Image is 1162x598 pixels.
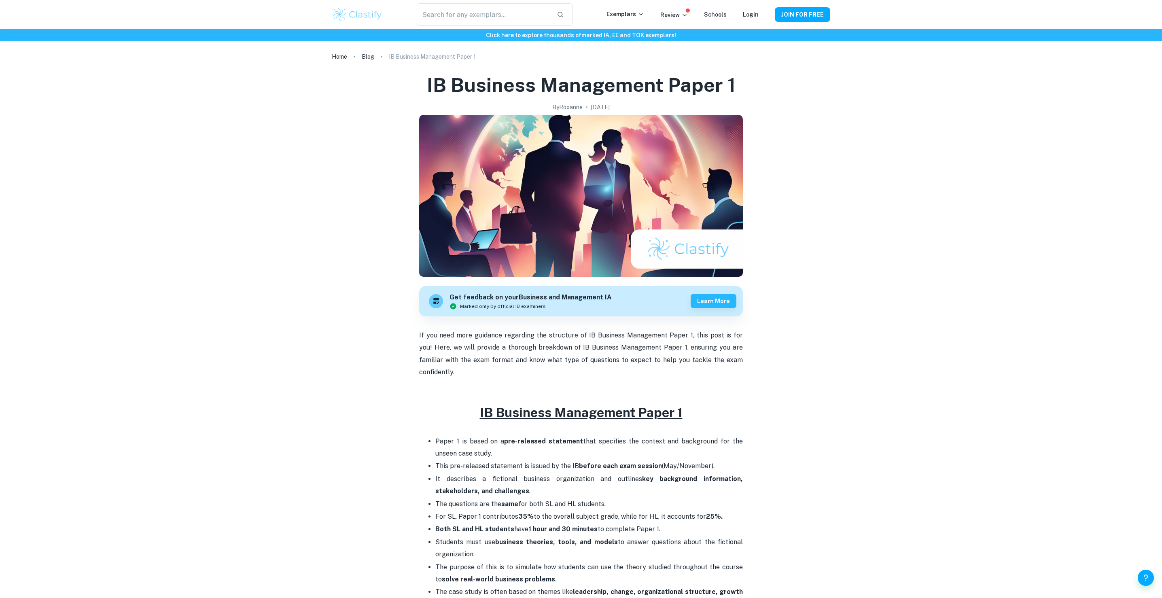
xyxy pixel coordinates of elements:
button: JOIN FOR FREE [775,7,830,22]
strong: pre-released statement [504,437,583,445]
p: have to complete Paper 1. [435,523,743,535]
strong: before each exam session [579,462,662,470]
p: The questions are the for both SL and HL students. [435,498,743,510]
strong: 35% [518,513,534,520]
p: Exemplars [606,10,644,19]
h6: Get feedback on your Business and Management IA [450,293,612,303]
u: IB Business Management Paper 1 [480,405,683,420]
strong: same [501,500,518,508]
p: Paper 1 is based on a that specifies the context and background for the unseen case study. [435,435,743,460]
p: The purpose of this is to simulate how students can use the theory studied throughout the course ... [435,561,743,586]
a: Blog [362,51,374,62]
a: Login [743,11,759,18]
h6: Click here to explore thousands of marked IA, EE and TOK exemplars ! [2,31,1160,40]
p: This pre-released statement is issued by the IB (May/November). [435,460,743,472]
p: IB Business Management Paper 1 [389,52,476,61]
a: Home [332,51,347,62]
h1: IB Business Management Paper 1 [427,72,736,98]
span: Marked only by official IB examiners [460,303,546,310]
strong: Both SL and HL students [435,525,514,533]
button: Help and Feedback [1138,570,1154,586]
strong: business theories, tools, and models [495,538,618,546]
strong: solve real-world business problems [442,575,555,583]
img: IB Business Management Paper 1 cover image [419,115,743,277]
strong: 25%. [706,513,723,520]
p: • [586,103,588,112]
button: Learn more [691,294,736,308]
h2: By Roxanne [552,103,583,112]
img: Clastify logo [332,6,383,23]
p: It describes a fictional business organization and outlines . [435,473,743,498]
strong: 1 hour and 30 minutes [528,525,598,533]
p: Review [660,11,688,19]
h2: [DATE] [591,103,610,112]
p: Students must use to answer questions about the fictional organization. [435,536,743,561]
a: Schools [704,11,727,18]
p: If you need more guidance regarding the structure of IB Business Management Paper 1, this post is... [419,329,743,379]
p: For SL, Paper 1 contributes to the overall subject grade, while for HL, it accounts for [435,511,743,523]
a: Get feedback on yourBusiness and Management IAMarked only by official IB examinersLearn more [419,286,743,316]
input: Search for any exemplars... [417,3,550,26]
